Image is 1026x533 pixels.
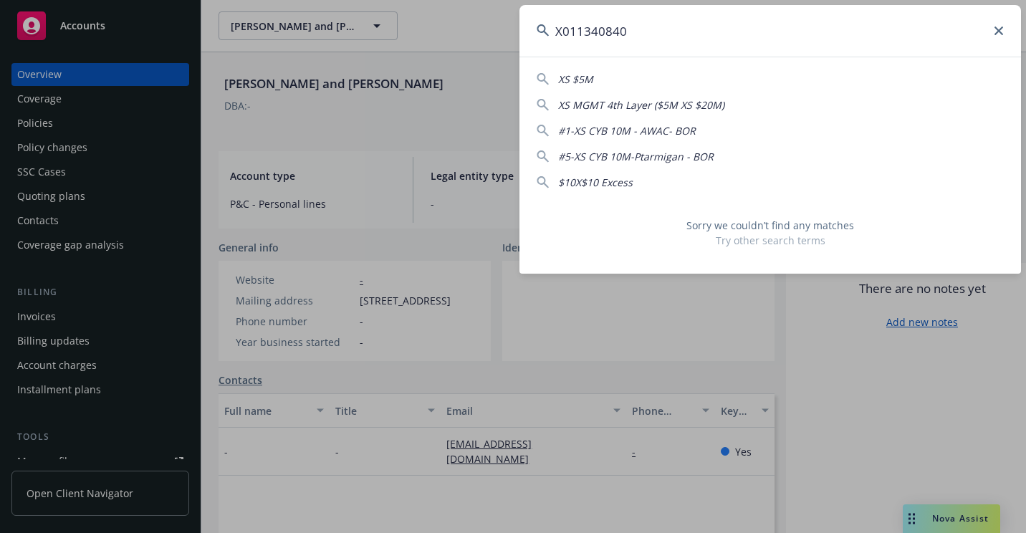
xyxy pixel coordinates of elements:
span: #5-XS CYB 10M-Ptarmigan - BOR [558,150,714,163]
span: XS $5M [558,72,593,86]
span: Sorry we couldn’t find any matches [537,218,1004,233]
span: #1-XS CYB 10M - AWAC- BOR [558,124,696,138]
span: Try other search terms [537,233,1004,248]
span: $10X$10 Excess [558,176,633,189]
span: XS MGMT 4th Layer ($5M XS $20M) [558,98,724,112]
input: Search... [519,5,1021,57]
